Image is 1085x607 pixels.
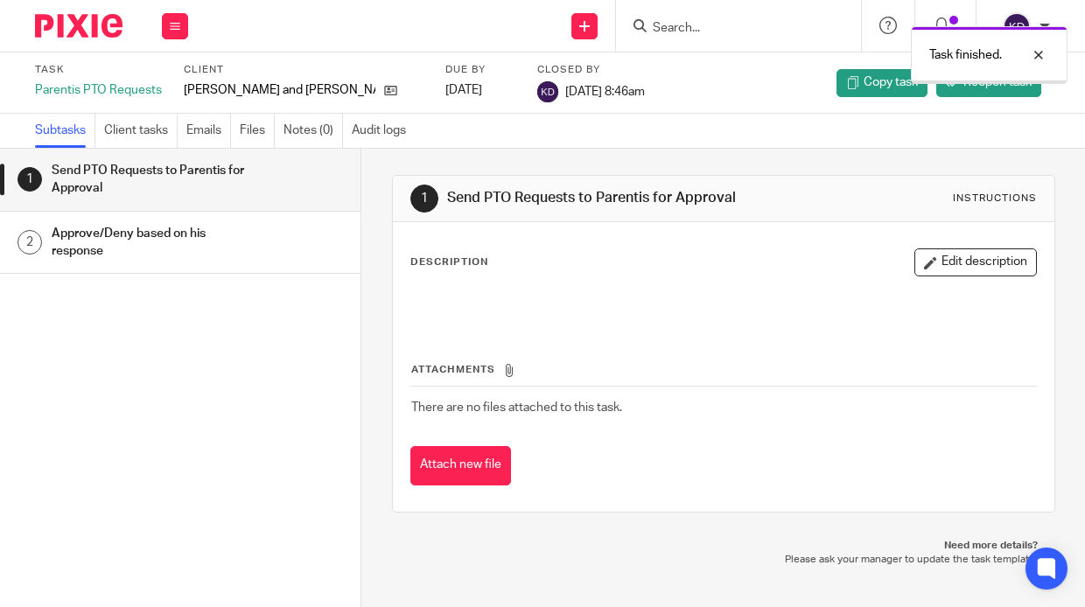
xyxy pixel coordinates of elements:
button: Attach new file [410,446,511,485]
img: Pixie [35,14,122,38]
p: Need more details? [409,539,1038,553]
div: Instructions [953,192,1037,206]
label: Task [35,63,162,77]
label: Client [184,63,423,77]
p: Please ask your manager to update the task template. [409,553,1038,567]
img: svg%3E [537,81,558,102]
p: [PERSON_NAME] and [PERSON_NAME] [184,81,375,99]
div: 2 [17,230,42,255]
a: Subtasks [35,114,95,148]
h1: Send PTO Requests to Parentis for Approval [52,157,246,202]
a: Emails [186,114,231,148]
span: There are no files attached to this task. [411,401,622,414]
a: Client tasks [104,114,178,148]
label: Due by [445,63,515,77]
p: Task finished. [929,46,1002,64]
a: Files [240,114,275,148]
img: svg%3E [1003,12,1031,40]
div: 1 [410,185,438,213]
label: Closed by [537,63,645,77]
a: Audit logs [352,114,415,148]
h1: Approve/Deny based on his response [52,220,246,265]
span: Attachments [411,365,495,374]
div: [DATE] [445,81,515,99]
span: [DATE] 8:46am [565,86,645,98]
h1: Send PTO Requests to Parentis for Approval [447,189,760,207]
a: Notes (0) [283,114,343,148]
div: 1 [17,167,42,192]
div: Parentis PTO Requests [35,81,162,99]
button: Edit description [914,248,1037,276]
p: Description [410,255,488,269]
